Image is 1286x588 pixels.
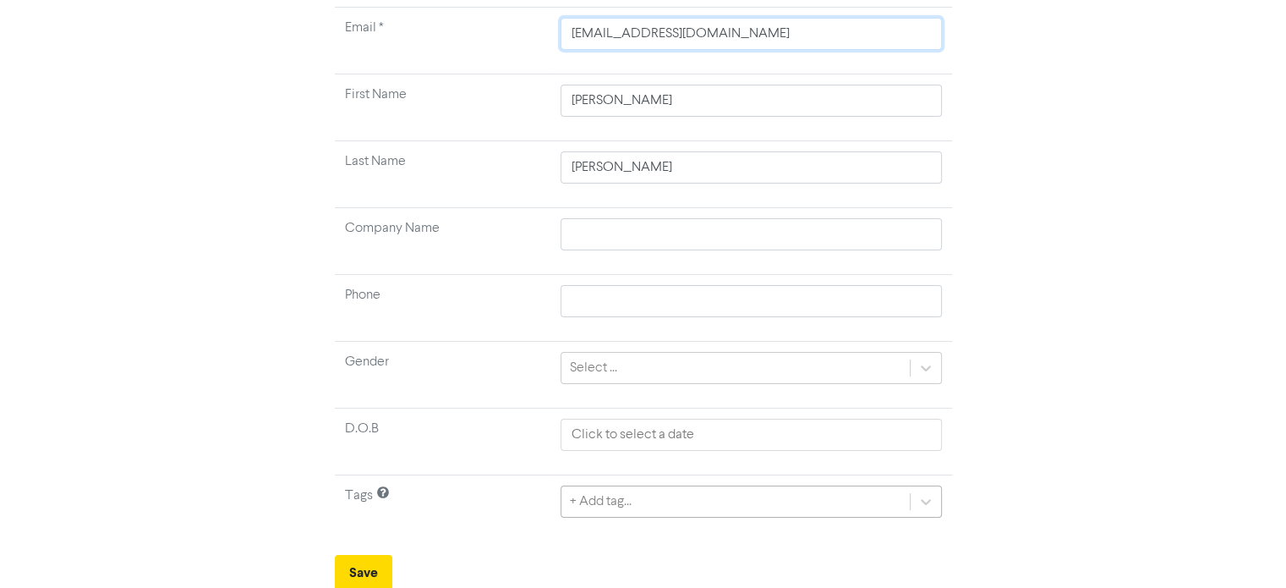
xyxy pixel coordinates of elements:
[335,8,551,74] td: Required
[335,74,551,141] td: First Name
[335,141,551,208] td: Last Name
[570,492,632,512] div: + Add tag...
[335,409,551,475] td: D.O.B
[561,419,941,451] input: Click to select a date
[335,475,551,542] td: Tags
[570,358,617,378] div: Select ...
[1201,507,1286,588] iframe: Chat Widget
[335,208,551,275] td: Company Name
[335,275,551,342] td: Phone
[335,342,551,409] td: Gender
